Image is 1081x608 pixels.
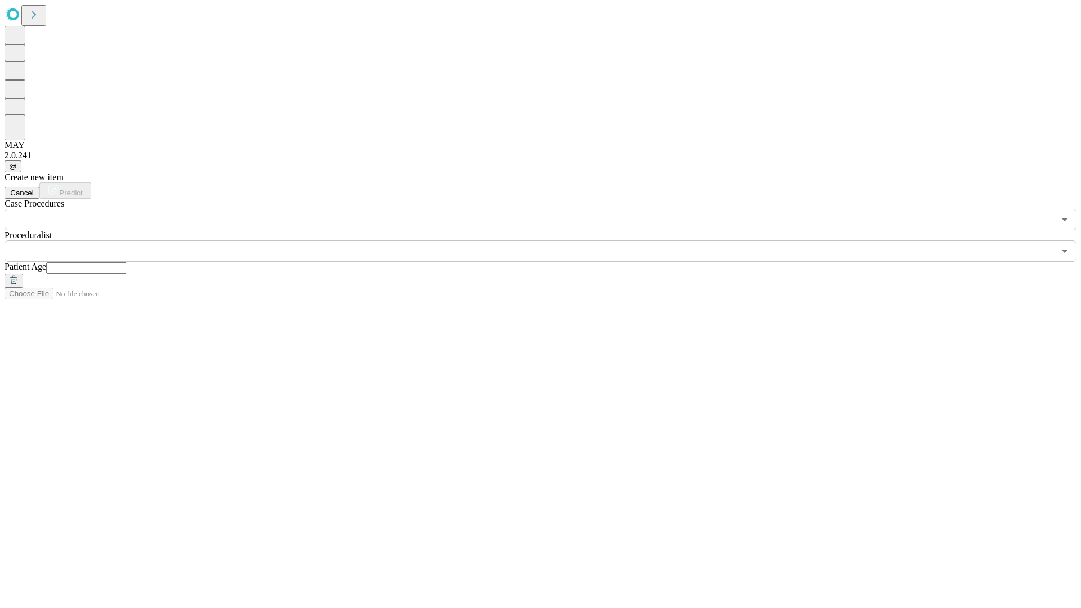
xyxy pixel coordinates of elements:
[5,172,64,182] span: Create new item
[5,150,1076,160] div: 2.0.241
[5,187,39,199] button: Cancel
[5,262,46,271] span: Patient Age
[59,189,82,197] span: Predict
[1057,212,1073,227] button: Open
[5,230,52,240] span: Proceduralist
[39,182,91,199] button: Predict
[5,199,64,208] span: Scheduled Procedure
[5,160,21,172] button: @
[10,189,34,197] span: Cancel
[1057,243,1073,259] button: Open
[9,162,17,171] span: @
[5,140,1076,150] div: MAY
